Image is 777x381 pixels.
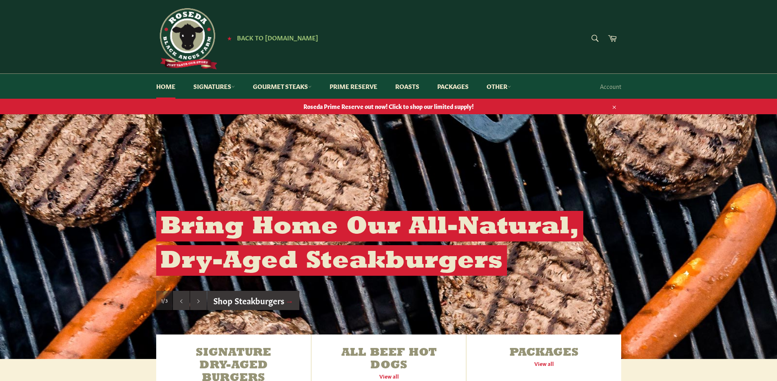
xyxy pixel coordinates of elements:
a: Gourmet Steaks [245,74,320,99]
a: Other [478,74,519,99]
button: Next slide [190,291,207,310]
button: Previous slide [173,291,190,310]
span: Roseda Prime Reserve out now! Click to shop our limited supply! [148,102,629,110]
span: → [286,295,294,306]
span: Back to [DOMAIN_NAME] [237,33,318,42]
a: Shop Steakburgers [207,291,300,310]
a: Home [148,74,184,99]
a: Signatures [185,74,243,99]
a: Account [596,74,625,98]
a: Roseda Prime Reserve out now! Click to shop our limited supply! [148,98,629,114]
a: ★ Back to [DOMAIN_NAME] [223,35,318,41]
span: 1/3 [161,297,168,304]
a: Packages [429,74,477,99]
div: Slide 1, current [156,291,173,310]
span: ★ [227,35,232,41]
img: Roseda Beef [156,8,217,69]
h2: Bring Home Our All-Natural, Dry-Aged Steakburgers [156,211,583,276]
a: Prime Reserve [321,74,385,99]
a: Roasts [387,74,427,99]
